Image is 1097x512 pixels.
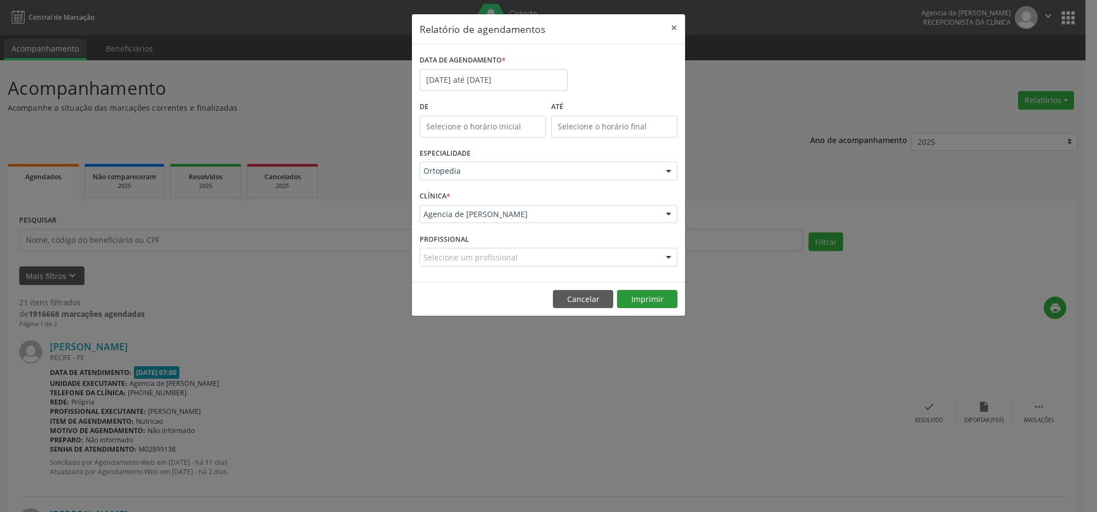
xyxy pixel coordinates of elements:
[553,290,613,309] button: Cancelar
[420,69,568,91] input: Selecione uma data ou intervalo
[617,290,677,309] button: Imprimir
[551,116,677,138] input: Selecione o horário final
[423,209,655,220] span: Agencia de [PERSON_NAME]
[420,99,546,116] label: De
[663,14,685,41] button: Close
[420,145,471,162] label: ESPECIALIDADE
[423,166,655,177] span: Ortopedia
[551,99,677,116] label: ATÉ
[420,231,469,248] label: PROFISSIONAL
[420,116,546,138] input: Selecione o horário inicial
[420,22,545,36] h5: Relatório de agendamentos
[420,52,506,69] label: DATA DE AGENDAMENTO
[423,252,518,263] span: Selecione um profissional
[420,188,450,205] label: CLÍNICA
